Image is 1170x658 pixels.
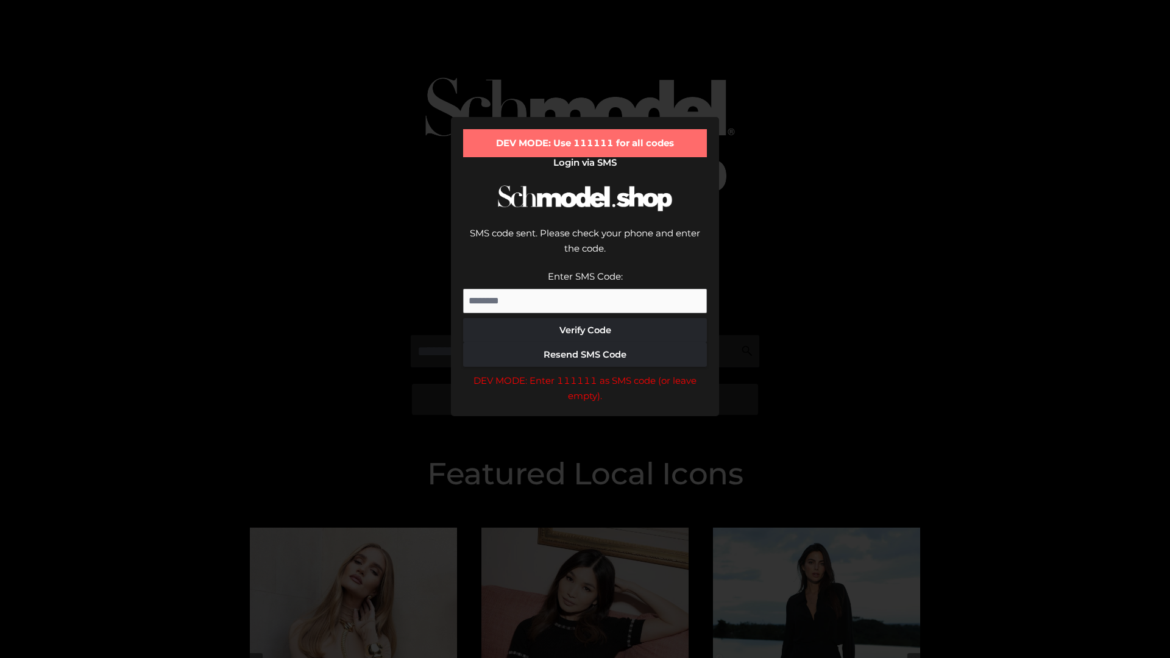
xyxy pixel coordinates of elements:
[463,225,707,269] div: SMS code sent. Please check your phone and enter the code.
[463,373,707,404] div: DEV MODE: Enter 111111 as SMS code (or leave empty).
[463,157,707,168] h2: Login via SMS
[463,129,707,157] div: DEV MODE: Use 111111 for all codes
[494,174,676,222] img: Schmodel Logo
[548,271,623,282] label: Enter SMS Code:
[463,342,707,367] button: Resend SMS Code
[463,318,707,342] button: Verify Code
